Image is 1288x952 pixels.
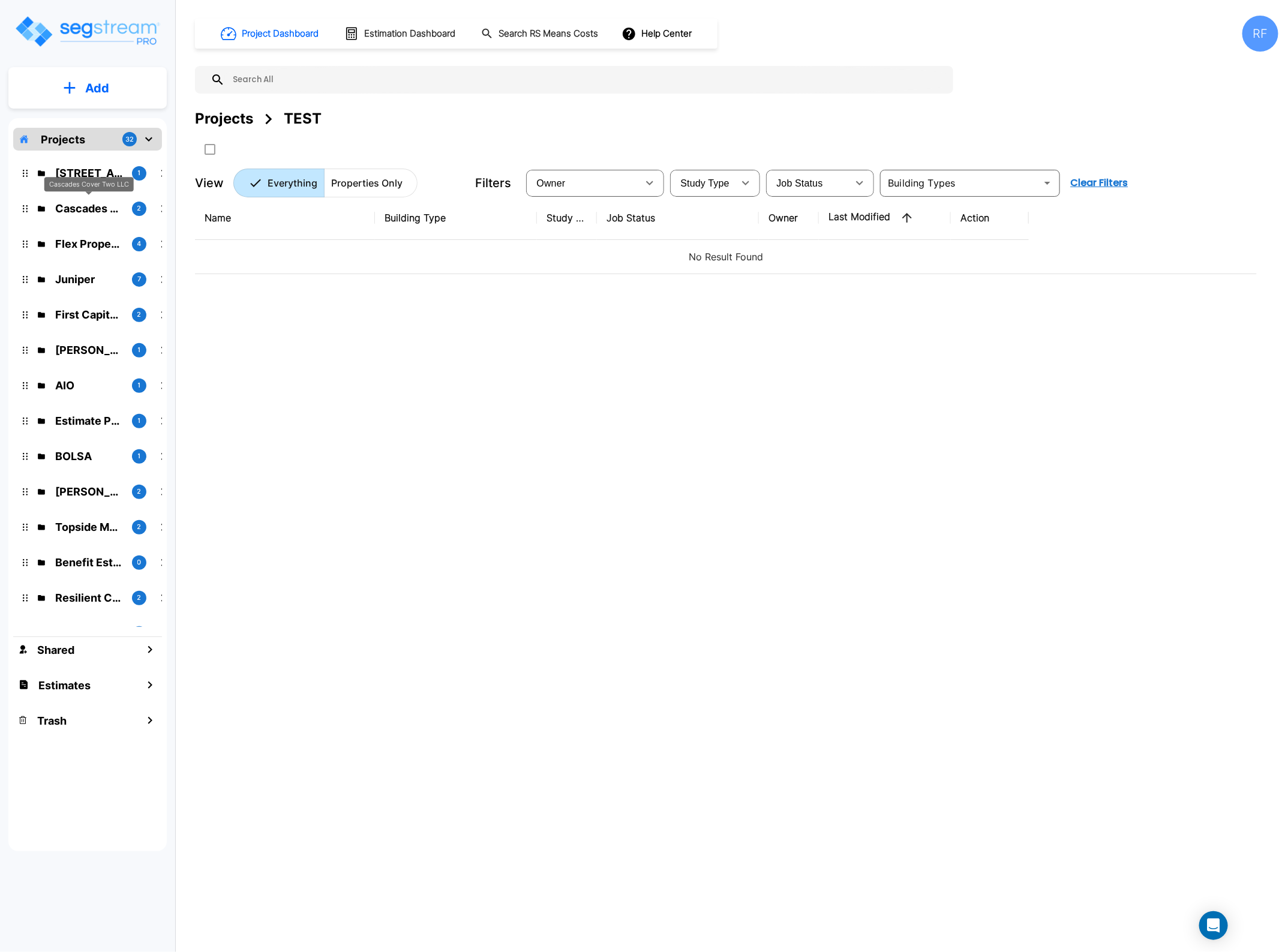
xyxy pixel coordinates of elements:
p: BOLSA [55,448,122,464]
p: First Capital Advisors [55,307,122,323]
span: Job Status [777,178,823,188]
p: 138 Polecat Lane [55,165,122,181]
p: AIO [55,377,122,394]
div: RF [1242,16,1278,52]
button: Clear Filters [1066,171,1133,195]
p: Properties Only [331,176,403,190]
p: Flex Properties [55,236,122,252]
div: Projects [195,108,253,130]
p: 7 [137,274,141,284]
button: Help Center [619,22,696,45]
h1: Search RS Means Costs [499,27,598,41]
p: Benefit Estimate [55,554,122,570]
p: 1 [138,168,141,178]
p: Gindi [55,483,122,500]
p: 2 [137,310,142,320]
button: Search RS Means Costs [476,22,605,46]
div: Select [529,166,638,200]
p: Civitas at Crowley [55,625,122,641]
p: Projects [41,131,85,148]
p: 1 [138,416,141,426]
p: Cascades Cover Two LLC [55,200,122,217]
h1: Estimates [38,677,91,693]
p: Kessler Rental [55,342,122,358]
p: Topside Marinas [55,519,122,535]
p: 2 [137,203,142,214]
th: Action [951,196,1029,240]
th: Owner [759,196,819,240]
p: 1 [138,451,141,461]
img: Logo [14,14,161,49]
p: 0 [137,557,142,567]
th: Last Modified [819,196,951,240]
span: Owner [537,178,566,188]
th: Study Type [537,196,597,240]
p: No Result Found [205,250,1247,264]
input: Building Types [884,175,1037,191]
button: Estimation Dashboard [340,21,462,46]
h1: Trash [37,713,67,729]
button: Properties Only [324,169,418,197]
button: SelectAll [198,137,222,161]
div: Open Intercom Messenger [1199,911,1228,940]
div: Select [768,166,848,200]
button: Add [8,71,167,106]
p: Add [85,79,109,97]
p: 1 [138,345,141,355]
button: Project Dashboard [216,20,325,47]
th: Name [195,196,375,240]
p: Estimate Property [55,413,122,429]
div: TEST [284,108,322,130]
h1: Shared [37,642,74,658]
p: 4 [137,239,142,249]
p: 1 [138,380,141,391]
p: Everything [268,176,317,190]
h1: Project Dashboard [242,27,319,41]
button: Everything [233,169,325,197]
button: Open [1039,175,1056,191]
p: 2 [137,486,142,497]
div: Select [672,166,734,200]
p: 2 [137,522,142,532]
div: Platform [233,169,418,197]
th: Job Status [597,196,759,240]
p: 2 [137,593,142,603]
p: View [195,174,224,192]
p: Filters [476,174,512,192]
div: Cascades Cover Two LLC [44,177,134,192]
span: Study Type [681,178,729,188]
h1: Estimation Dashboard [364,27,455,41]
p: Juniper [55,271,122,287]
input: Search All [225,66,947,94]
p: Resilient Cap Partners [55,590,122,606]
th: Building Type [375,196,537,240]
p: 32 [125,134,134,145]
